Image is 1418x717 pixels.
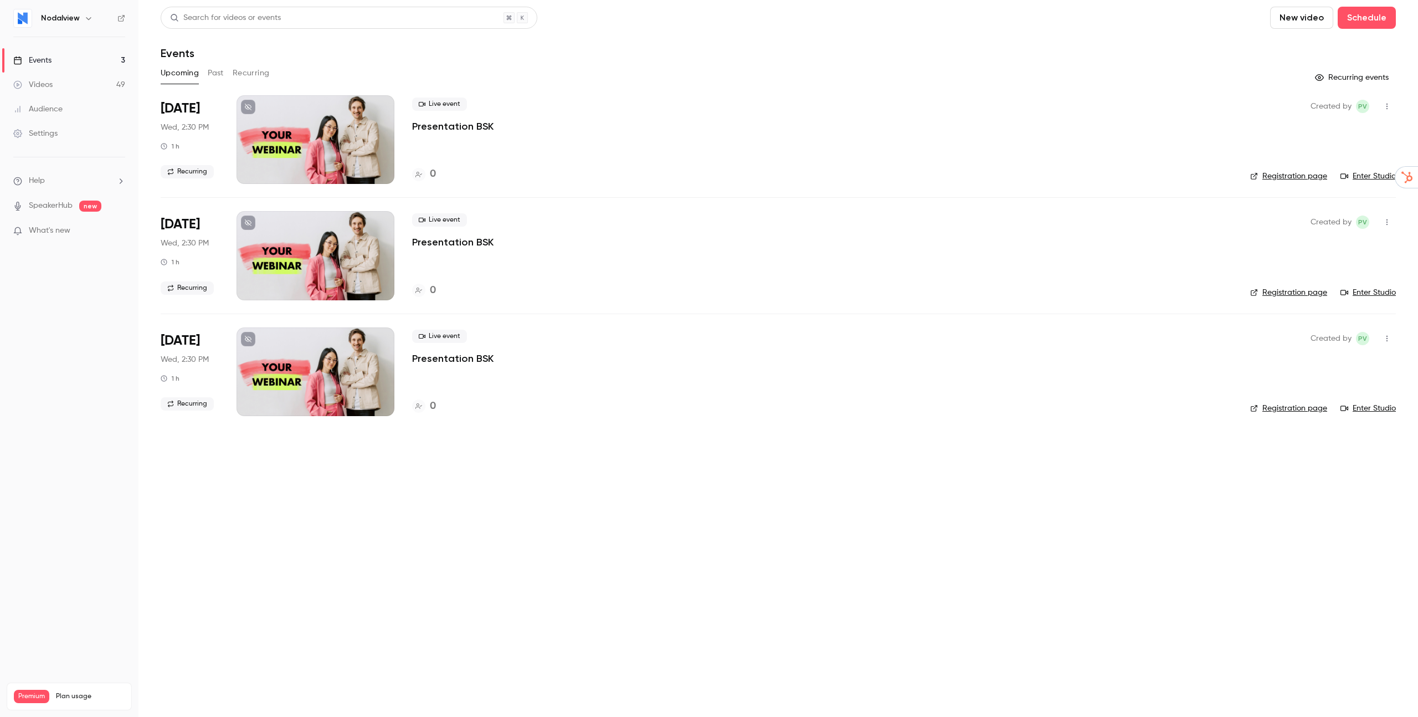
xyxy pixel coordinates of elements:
[29,175,45,187] span: Help
[1311,216,1352,229] span: Created by
[161,165,214,178] span: Recurring
[1338,7,1396,29] button: Schedule
[13,104,63,115] div: Audience
[412,213,467,227] span: Live event
[1358,216,1367,229] span: PV
[1250,287,1327,298] a: Registration page
[430,283,436,298] h4: 0
[14,9,32,27] img: Nodalview
[412,352,494,365] a: Presentation BSK
[430,167,436,182] h4: 0
[14,690,49,703] span: Premium
[161,281,214,295] span: Recurring
[161,354,209,365] span: Wed, 2:30 PM
[1340,403,1396,414] a: Enter Studio
[1310,69,1396,86] button: Recurring events
[41,13,80,24] h6: Nodalview
[13,79,53,90] div: Videos
[208,64,224,82] button: Past
[13,128,58,139] div: Settings
[161,122,209,133] span: Wed, 2:30 PM
[79,201,101,212] span: new
[1340,287,1396,298] a: Enter Studio
[1356,332,1369,345] span: Paul Vérine
[161,64,199,82] button: Upcoming
[161,211,219,300] div: Aug 26 Wed, 2:30 PM (Europe/Paris)
[56,692,125,701] span: Plan usage
[112,226,125,236] iframe: Noticeable Trigger
[412,283,436,298] a: 0
[1311,332,1352,345] span: Created by
[1311,100,1352,113] span: Created by
[13,175,125,187] li: help-dropdown-opener
[233,64,270,82] button: Recurring
[412,330,467,343] span: Live event
[1250,171,1327,182] a: Registration page
[412,98,467,111] span: Live event
[412,399,436,414] a: 0
[412,235,494,249] a: Presentation BSK
[1358,100,1367,113] span: PV
[13,55,52,66] div: Events
[412,167,436,182] a: 0
[161,142,179,151] div: 1 h
[161,397,214,411] span: Recurring
[161,332,200,350] span: [DATE]
[161,238,209,249] span: Wed, 2:30 PM
[1270,7,1333,29] button: New video
[430,399,436,414] h4: 0
[412,120,494,133] a: Presentation BSK
[1340,171,1396,182] a: Enter Studio
[161,216,200,233] span: [DATE]
[1356,216,1369,229] span: Paul Vérine
[1356,100,1369,113] span: Paul Vérine
[161,95,219,184] div: Jul 29 Wed, 2:30 PM (Europe/Paris)
[1250,403,1327,414] a: Registration page
[161,47,194,60] h1: Events
[161,374,179,383] div: 1 h
[161,327,219,416] div: Sep 30 Wed, 2:30 PM (Europe/Paris)
[29,200,73,212] a: SpeakerHub
[161,100,200,117] span: [DATE]
[29,225,70,237] span: What's new
[161,258,179,267] div: 1 h
[1358,332,1367,345] span: PV
[170,12,281,24] div: Search for videos or events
